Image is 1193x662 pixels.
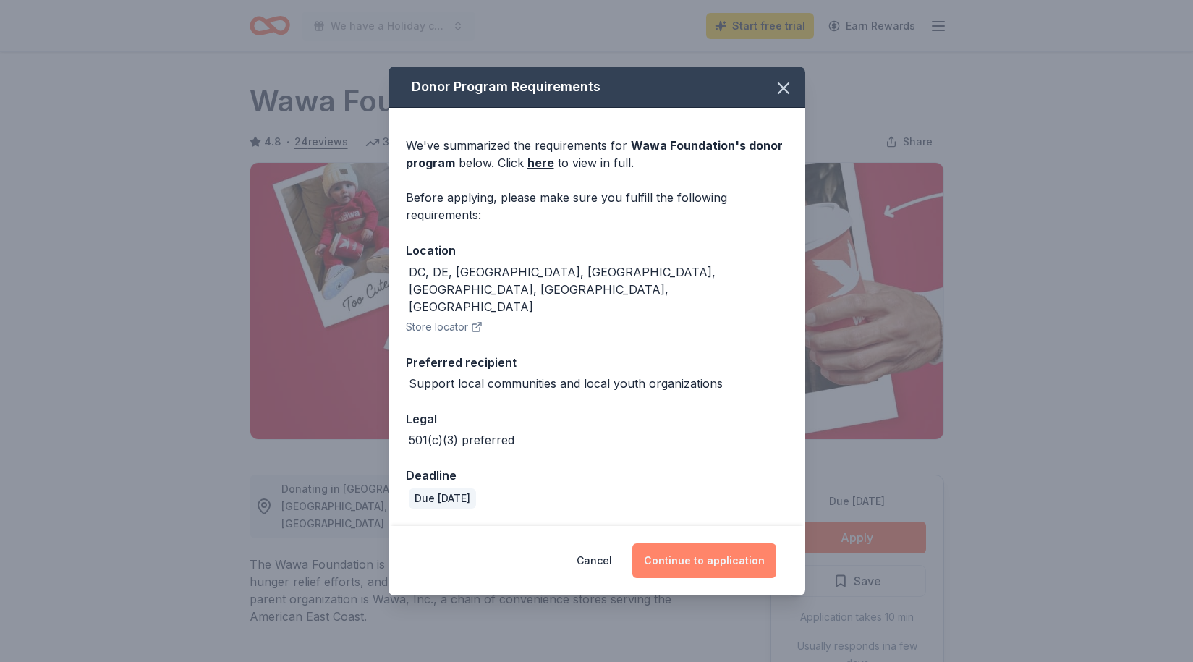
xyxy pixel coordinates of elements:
div: Due [DATE] [409,488,476,509]
div: Preferred recipient [406,353,788,372]
button: Cancel [577,543,612,578]
div: Deadline [406,466,788,485]
a: here [527,154,554,171]
div: DC, DE, [GEOGRAPHIC_DATA], [GEOGRAPHIC_DATA], [GEOGRAPHIC_DATA], [GEOGRAPHIC_DATA], [GEOGRAPHIC_D... [409,263,788,315]
div: We've summarized the requirements for below. Click to view in full. [406,137,788,171]
button: Continue to application [632,543,776,578]
button: Store locator [406,318,483,336]
div: Donor Program Requirements [389,67,805,108]
div: Location [406,241,788,260]
div: Legal [406,409,788,428]
div: 501(c)(3) preferred [409,431,514,449]
div: Before applying, please make sure you fulfill the following requirements: [406,189,788,224]
div: Support local communities and local youth organizations [409,375,723,392]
